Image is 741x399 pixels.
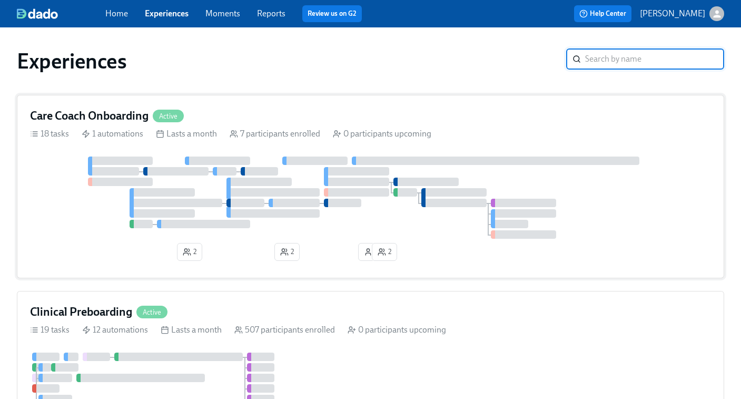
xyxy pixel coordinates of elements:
div: 12 automations [82,324,148,336]
a: Reports [257,8,285,18]
a: Moments [205,8,240,18]
div: 0 participants upcoming [333,128,431,140]
a: Care Coach OnboardingActive18 tasks 1 automations Lasts a month 7 participants enrolled 0 partici... [17,95,724,278]
div: Lasts a month [161,324,222,336]
span: 2 [280,247,294,257]
div: 0 participants upcoming [348,324,446,336]
div: Lasts a month [156,128,217,140]
h4: Care Coach Onboarding [30,108,149,124]
h1: Experiences [17,48,127,74]
img: dado [17,8,58,19]
span: 1 [364,247,378,257]
a: dado [17,8,105,19]
button: Help Center [574,5,631,22]
a: Home [105,8,128,18]
div: 19 tasks [30,324,70,336]
div: 507 participants enrolled [234,324,335,336]
div: 1 automations [82,128,143,140]
a: Review us on G2 [308,8,357,19]
button: 2 [372,243,397,261]
span: Active [153,112,184,120]
p: [PERSON_NAME] [640,8,705,20]
span: 2 [183,247,196,257]
div: 18 tasks [30,128,69,140]
button: 1 [358,243,383,261]
button: Review us on G2 [302,5,362,22]
h4: Clinical Preboarding [30,304,132,320]
span: 2 [378,247,391,257]
button: 2 [274,243,300,261]
button: 2 [177,243,202,261]
div: 7 participants enrolled [230,128,320,140]
span: Help Center [579,8,626,19]
button: [PERSON_NAME] [640,6,724,21]
input: Search by name [585,48,724,70]
span: Active [136,308,167,316]
a: Experiences [145,8,189,18]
